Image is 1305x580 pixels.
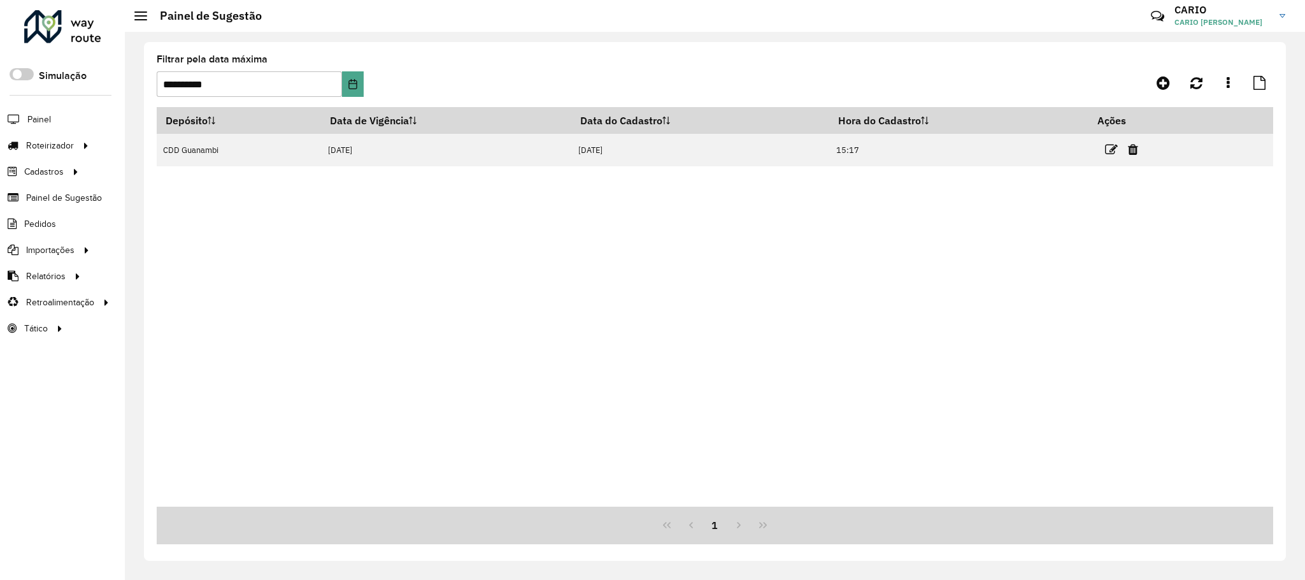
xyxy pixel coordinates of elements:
span: CARIO [PERSON_NAME] [1174,17,1270,28]
h2: Painel de Sugestão [147,9,262,23]
span: Relatórios [26,270,66,283]
span: Painel de Sugestão [26,191,102,205]
td: [DATE] [321,134,571,166]
span: Retroalimentação [26,296,94,309]
th: Depósito [157,107,321,134]
button: 1 [703,513,727,537]
td: 15:17 [829,134,1088,166]
a: Contato Rápido [1144,3,1171,30]
th: Data do Cadastro [571,107,829,134]
th: Ações [1088,107,1165,134]
span: Pedidos [24,217,56,231]
span: Tático [24,322,48,335]
span: Cadastros [24,165,64,178]
span: Painel [27,113,51,126]
td: CDD Guanambi [157,134,321,166]
h3: CARIO [1174,4,1270,16]
td: [DATE] [571,134,829,166]
th: Data de Vigência [321,107,571,134]
button: Choose Date [342,71,364,97]
label: Simulação [39,68,87,83]
th: Hora do Cadastro [829,107,1088,134]
span: Roteirizador [26,139,74,152]
span: Importações [26,243,75,257]
label: Filtrar pela data máxima [157,52,267,67]
a: Editar [1105,141,1118,158]
a: Excluir [1128,141,1138,158]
